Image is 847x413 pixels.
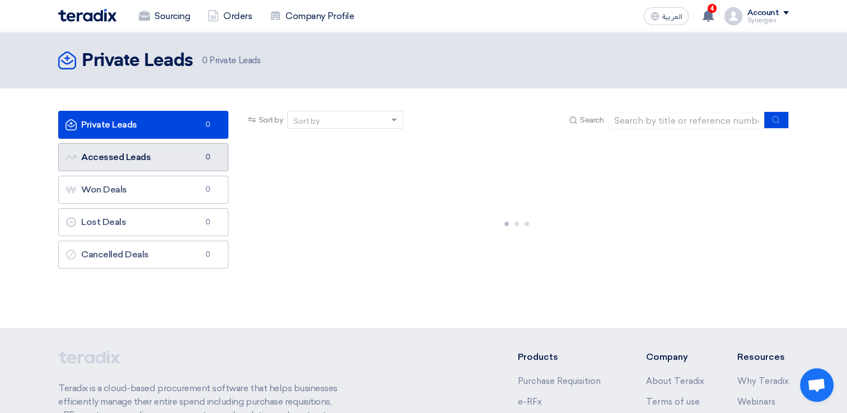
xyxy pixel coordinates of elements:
[82,50,193,72] h2: Private Leads
[518,397,542,407] a: e-RFx
[58,143,228,171] a: Accessed Leads0
[293,115,320,127] div: Sort by
[58,9,116,22] img: Teradix logo
[130,4,199,29] a: Sourcing
[645,397,699,407] a: Terms of use
[737,350,789,364] li: Resources
[800,368,834,402] a: Open chat
[201,249,214,260] span: 0
[58,111,228,139] a: Private Leads0
[724,7,742,25] img: profile_test.png
[201,152,214,163] span: 0
[644,7,689,25] button: العربية
[737,397,775,407] a: Webinars
[58,176,228,204] a: Won Deals0
[747,17,789,24] div: Synergies
[662,13,682,21] span: العربية
[201,184,214,195] span: 0
[202,55,208,65] span: 0
[201,217,214,228] span: 0
[645,376,704,386] a: About Teradix
[645,350,704,364] li: Company
[259,114,283,126] span: Sort by
[608,112,765,129] input: Search by title or reference number
[708,4,717,13] span: 4
[58,208,228,236] a: Lost Deals0
[737,376,789,386] a: Why Teradix
[202,54,260,67] span: Private Leads
[580,114,603,126] span: Search
[58,241,228,269] a: Cancelled Deals0
[518,376,601,386] a: Purchase Requisition
[747,8,779,18] div: Account
[199,4,261,29] a: Orders
[518,350,612,364] li: Products
[261,4,363,29] a: Company Profile
[201,119,214,130] span: 0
